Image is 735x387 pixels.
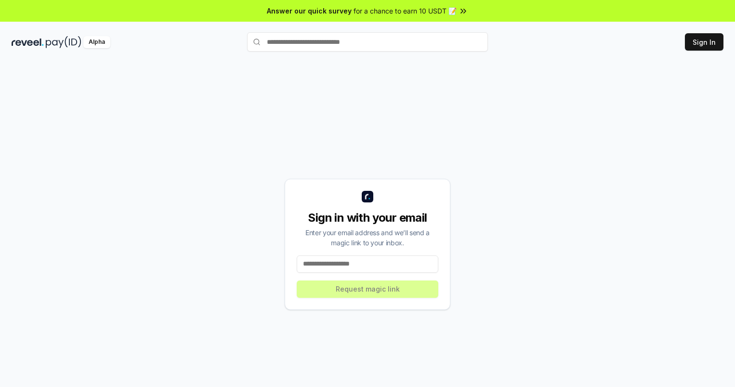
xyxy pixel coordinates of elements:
div: Alpha [83,36,110,48]
div: Sign in with your email [297,210,438,226]
img: pay_id [46,36,81,48]
img: reveel_dark [12,36,44,48]
div: Enter your email address and we’ll send a magic link to your inbox. [297,227,438,248]
img: logo_small [362,191,373,202]
span: for a chance to earn 10 USDT 📝 [354,6,457,16]
span: Answer our quick survey [267,6,352,16]
button: Sign In [685,33,723,51]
